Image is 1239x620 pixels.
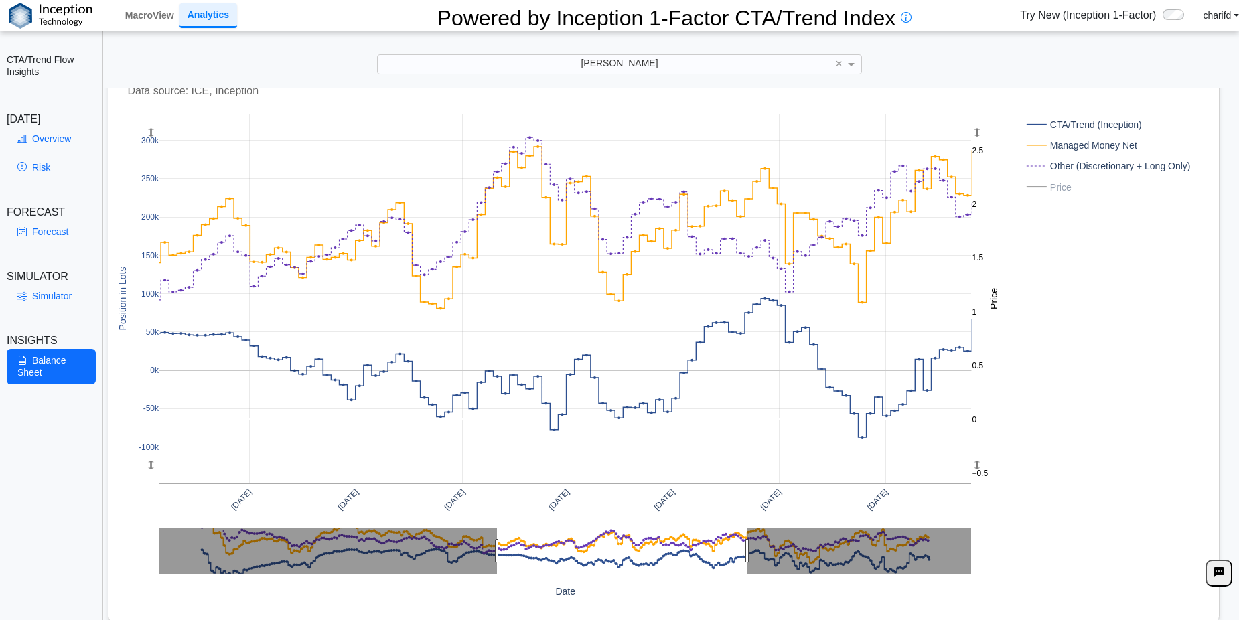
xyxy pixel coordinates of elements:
[7,349,96,384] a: Balance Sheet
[7,127,96,150] a: Overview
[7,54,96,78] h2: CTA/Trend Flow Insights
[120,4,179,27] a: MacroView
[127,66,400,131] div: Data source: ICE, Inception Report Format: CFTC COT - Disaggregated Futures Only
[835,58,843,70] span: ×
[179,3,237,28] a: Analytics
[7,111,96,127] div: [DATE]
[1020,7,1156,23] span: Try New (Inception 1-Factor)
[7,268,96,285] div: SIMULATOR
[581,58,658,68] span: [PERSON_NAME]
[1203,9,1239,21] a: charifd
[7,204,96,220] div: FORECAST
[7,156,96,179] a: Risk
[9,3,92,29] img: logo%20black.png
[7,333,96,349] div: INSIGHTS
[7,285,96,307] a: Simulator
[7,220,96,243] a: Forecast
[833,55,845,74] span: Clear value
